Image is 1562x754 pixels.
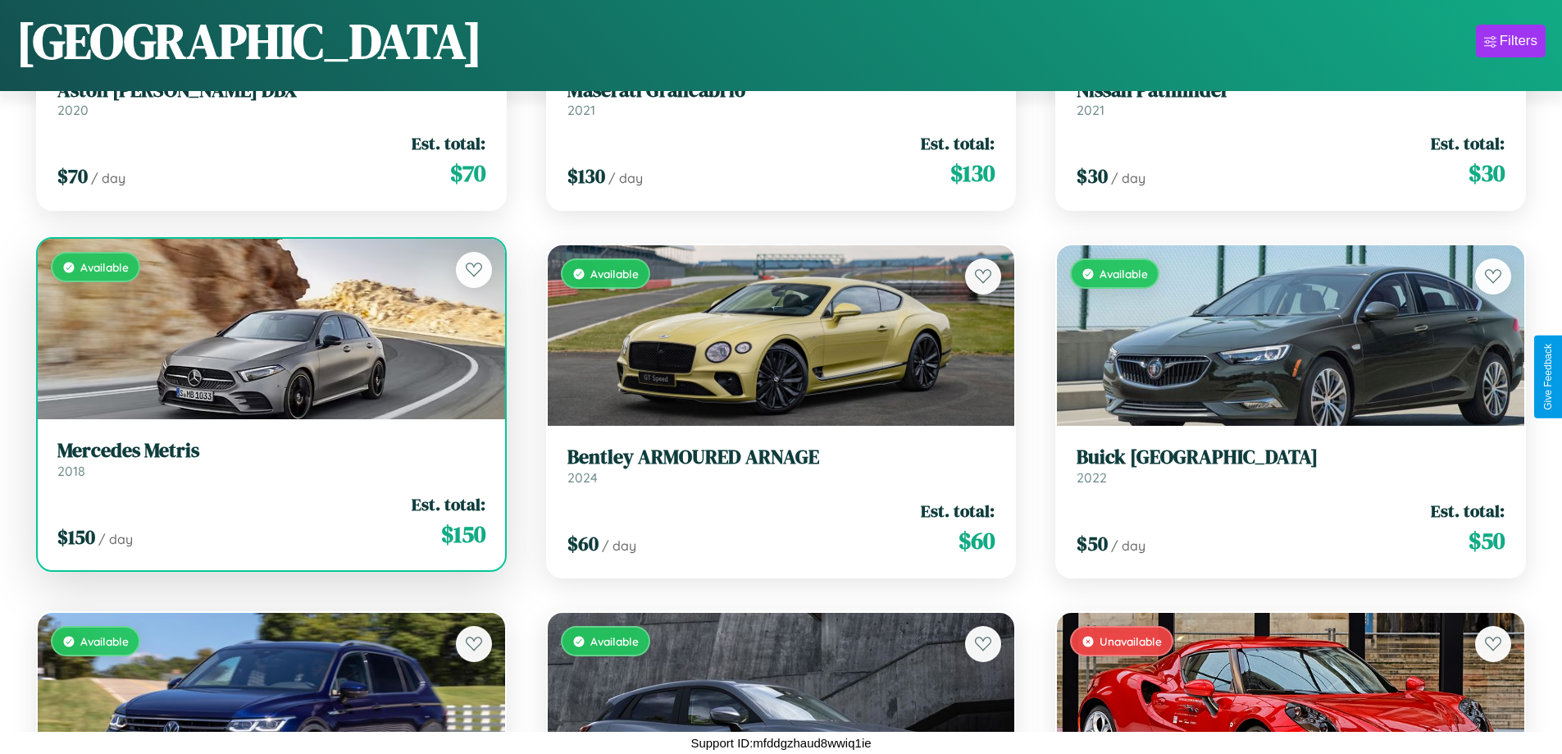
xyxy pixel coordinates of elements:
[921,131,995,155] span: Est. total:
[16,7,482,75] h1: [GEOGRAPHIC_DATA]
[1542,344,1554,410] div: Give Feedback
[567,446,995,469] h3: Bentley ARMOURED ARNAGE
[959,524,995,557] span: $ 60
[567,162,605,190] span: $ 130
[1077,102,1104,118] span: 2021
[441,518,485,551] span: $ 150
[1077,446,1505,469] h3: Buick [GEOGRAPHIC_DATA]
[57,102,89,118] span: 2020
[567,469,598,486] span: 2024
[1077,530,1108,557] span: $ 50
[57,162,88,190] span: $ 70
[412,131,485,155] span: Est. total:
[567,79,995,119] a: Maserati Grancabrio2021
[57,463,85,479] span: 2018
[57,439,485,479] a: Mercedes Metris2018
[80,260,129,274] span: Available
[1469,524,1505,557] span: $ 50
[567,102,595,118] span: 2021
[1111,537,1145,554] span: / day
[950,157,995,190] span: $ 130
[450,157,485,190] span: $ 70
[1431,131,1505,155] span: Est. total:
[690,732,871,754] p: Support ID: mfddgzhaud8wwiq1ie
[567,446,995,486] a: Bentley ARMOURED ARNAGE2024
[1077,79,1505,119] a: Nissan Pathfinder2021
[1111,170,1145,186] span: / day
[608,170,643,186] span: / day
[1100,267,1148,281] span: Available
[57,439,485,463] h3: Mercedes Metris
[57,79,485,103] h3: Aston [PERSON_NAME] DBX
[57,79,485,119] a: Aston [PERSON_NAME] DBX2020
[921,499,995,523] span: Est. total:
[57,523,95,551] span: $ 150
[91,170,125,186] span: / day
[1077,162,1108,190] span: $ 30
[590,267,639,281] span: Available
[567,530,599,557] span: $ 60
[412,492,485,516] span: Est. total:
[1100,634,1162,648] span: Unavailable
[590,634,639,648] span: Available
[1077,469,1107,486] span: 2022
[1476,25,1546,57] button: Filters
[1077,446,1505,486] a: Buick [GEOGRAPHIC_DATA]2022
[602,537,636,554] span: / day
[1431,499,1505,523] span: Est. total:
[1469,157,1505,190] span: $ 30
[80,634,129,648] span: Available
[1500,33,1537,49] div: Filters
[98,531,133,547] span: / day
